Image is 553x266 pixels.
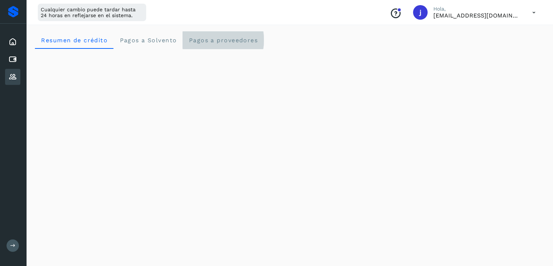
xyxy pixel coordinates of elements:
[119,37,177,44] span: Pagos a Solvento
[5,51,20,67] div: Cuentas por pagar
[5,34,20,50] div: Inicio
[188,37,258,44] span: Pagos a proveedores
[5,69,20,85] div: Proveedores
[433,12,521,19] p: jrodriguez@kalapata.co
[41,37,108,44] span: Resumen de crédito
[433,6,521,12] p: Hola,
[38,4,146,21] div: Cualquier cambio puede tardar hasta 24 horas en reflejarse en el sistema.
